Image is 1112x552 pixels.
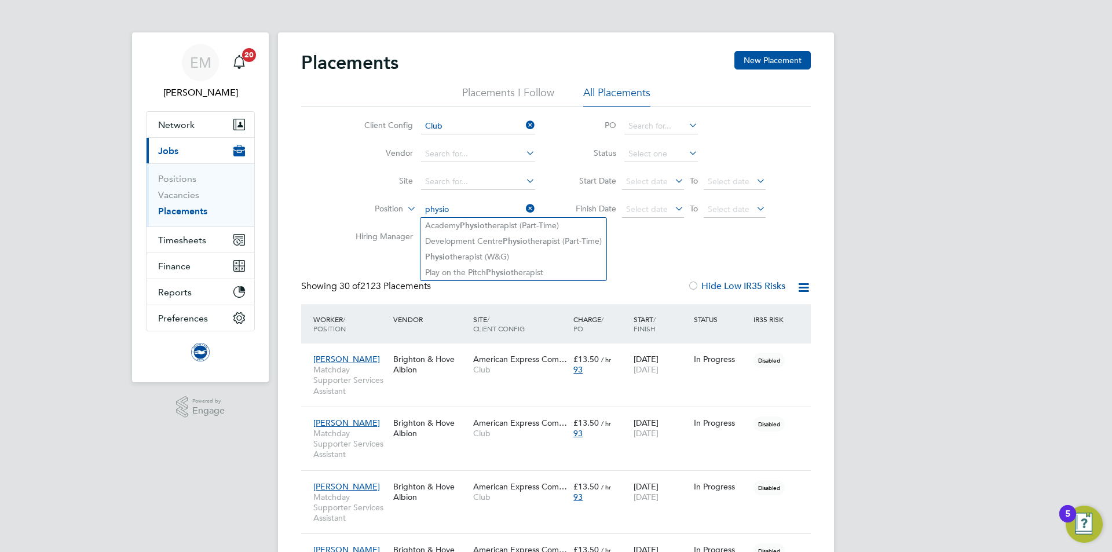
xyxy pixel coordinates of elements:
a: [PERSON_NAME]Matchday Supporter Services AssistantBrighton & Hove AlbionAmerican Express Com…Club... [310,348,811,357]
button: Network [147,112,254,137]
span: Finance [158,261,191,272]
div: In Progress [694,481,748,492]
span: 93 [573,364,583,375]
span: [DATE] [634,364,659,375]
li: Play on the Pitch therapist [420,265,606,280]
a: EM[PERSON_NAME] [146,44,255,100]
div: Brighton & Hove Albion [390,348,470,381]
span: 2123 Placements [339,280,431,292]
span: Edyta Marchant [146,86,255,100]
div: Vendor [390,309,470,330]
div: Start [631,309,691,339]
span: Club [473,364,568,375]
span: / hr [601,355,611,364]
span: To [686,201,701,216]
label: PO [564,120,616,130]
span: Select date [708,176,749,187]
span: [DATE] [634,492,659,502]
span: Network [158,119,195,130]
span: / Finish [634,315,656,333]
b: Physio [460,221,485,231]
label: Start Date [564,176,616,186]
span: To [686,173,701,188]
span: / hr [601,419,611,427]
div: IR35 Risk [751,309,791,330]
span: Select date [626,204,668,214]
b: Physio [425,252,450,262]
div: Charge [570,309,631,339]
span: EM [190,55,211,70]
div: Worker [310,309,390,339]
label: Position [336,203,403,215]
div: Status [691,309,751,330]
a: [PERSON_NAME]Matchday Supporter Services AssistantBrighton & Hove AlbionAmerican Express Com…Club... [310,475,811,485]
input: Search for... [421,202,535,218]
span: Club [473,492,568,502]
div: In Progress [694,354,748,364]
span: Disabled [753,416,785,432]
span: Engage [192,406,225,416]
label: Finish Date [564,203,616,214]
div: 5 [1065,514,1070,529]
li: Academy therapist (Part-Time) [420,218,606,233]
div: Showing [301,280,433,293]
div: Brighton & Hove Albion [390,412,470,444]
span: 30 of [339,280,360,292]
label: Client Config [346,120,413,130]
span: [PERSON_NAME] [313,418,380,428]
b: Physio [486,268,511,277]
div: In Progress [694,418,748,428]
button: Open Resource Center, 5 new notifications [1066,506,1103,543]
div: [DATE] [631,412,691,444]
span: American Express Com… [473,481,567,492]
span: Powered by [192,396,225,406]
div: Site [470,309,570,339]
span: / PO [573,315,603,333]
span: 93 [573,428,583,438]
span: £13.50 [573,481,599,492]
a: Powered byEngage [176,396,225,418]
span: Jobs [158,145,178,156]
div: [DATE] [631,476,691,508]
a: Go to home page [146,343,255,361]
li: Placements I Follow [462,86,554,107]
span: Matchday Supporter Services Assistant [313,492,387,524]
label: Vendor [346,148,413,158]
button: Jobs [147,138,254,163]
b: Physio [503,236,528,246]
span: Preferences [158,313,208,324]
nav: Main navigation [132,32,269,382]
li: All Placements [583,86,650,107]
span: Reports [158,287,192,298]
span: [PERSON_NAME] [313,354,380,364]
button: Timesheets [147,227,254,253]
a: Positions [158,173,196,184]
span: Matchday Supporter Services Assistant [313,364,387,396]
span: Select date [708,204,749,214]
input: Search for... [624,118,698,134]
button: New Placement [734,51,811,70]
span: / hr [601,482,611,491]
a: [PERSON_NAME]Matchday Supporter Services AssistantBrighton & Hove AlbionAmerican Express Com…Club... [310,411,811,421]
span: [PERSON_NAME] [313,481,380,492]
button: Finance [147,253,254,279]
span: £13.50 [573,354,599,364]
span: Disabled [753,480,785,495]
span: Matchday Supporter Services Assistant [313,428,387,460]
div: Brighton & Hove Albion [390,476,470,508]
li: therapist (W&G) [420,249,606,265]
span: £13.50 [573,418,599,428]
span: Select date [626,176,668,187]
a: 20 [228,44,251,81]
h2: Placements [301,51,398,74]
input: Search for... [421,174,535,190]
span: / Client Config [473,315,525,333]
div: [DATE] [631,348,691,381]
span: Timesheets [158,235,206,246]
label: Site [346,176,413,186]
a: [PERSON_NAME]Matchday Supporter Services AssistantBrighton & Hove AlbionAmerican Express Com…Club... [310,538,811,548]
label: Status [564,148,616,158]
img: brightonandhovealbion-logo-retina.png [191,343,210,361]
div: Jobs [147,163,254,226]
span: Disabled [753,353,785,368]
